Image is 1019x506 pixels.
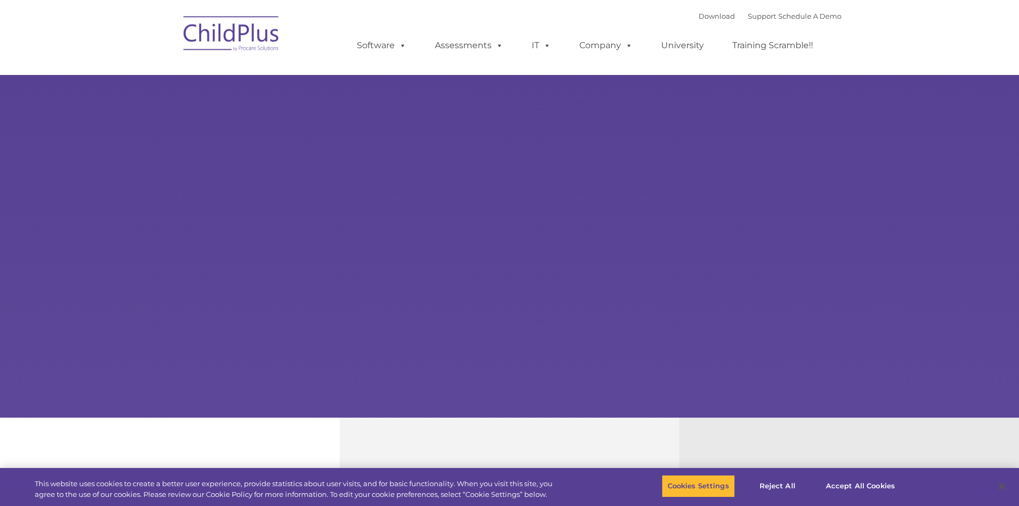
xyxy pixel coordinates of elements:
div: This website uses cookies to create a better user experience, provide statistics about user visit... [35,479,561,500]
img: ChildPlus by Procare Solutions [178,9,285,62]
font: | [699,12,841,20]
button: Accept All Cookies [820,475,901,497]
button: Cookies Settings [662,475,735,497]
a: Schedule A Demo [778,12,841,20]
a: Download [699,12,735,20]
a: IT [521,35,562,56]
a: Training Scramble!! [722,35,824,56]
a: Support [748,12,776,20]
button: Close [990,474,1014,498]
a: Software [346,35,417,56]
a: Company [569,35,643,56]
a: Assessments [424,35,514,56]
button: Reject All [744,475,811,497]
a: University [650,35,715,56]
